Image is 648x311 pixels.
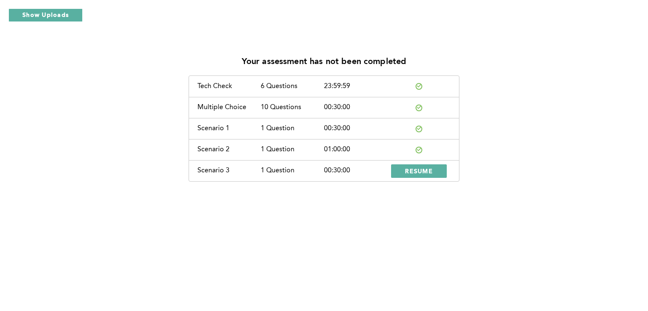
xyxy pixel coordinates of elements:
div: 10 Questions [261,104,324,111]
div: Scenario 2 [197,146,261,153]
span: RESUME [405,167,433,175]
div: 1 Question [261,146,324,153]
div: Tech Check [197,83,261,90]
button: Show Uploads [8,8,83,22]
div: Multiple Choice [197,104,261,111]
button: RESUME [391,164,447,178]
div: 01:00:00 [324,146,387,153]
div: Scenario 3 [197,167,261,174]
div: 1 Question [261,167,324,174]
div: 23:59:59 [324,83,387,90]
p: Your assessment has not been completed [242,57,407,67]
div: 1 Question [261,125,324,132]
div: Scenario 1 [197,125,261,132]
div: 6 Questions [261,83,324,90]
div: 00:30:00 [324,167,387,174]
div: 00:30:00 [324,125,387,132]
div: 00:30:00 [324,104,387,111]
